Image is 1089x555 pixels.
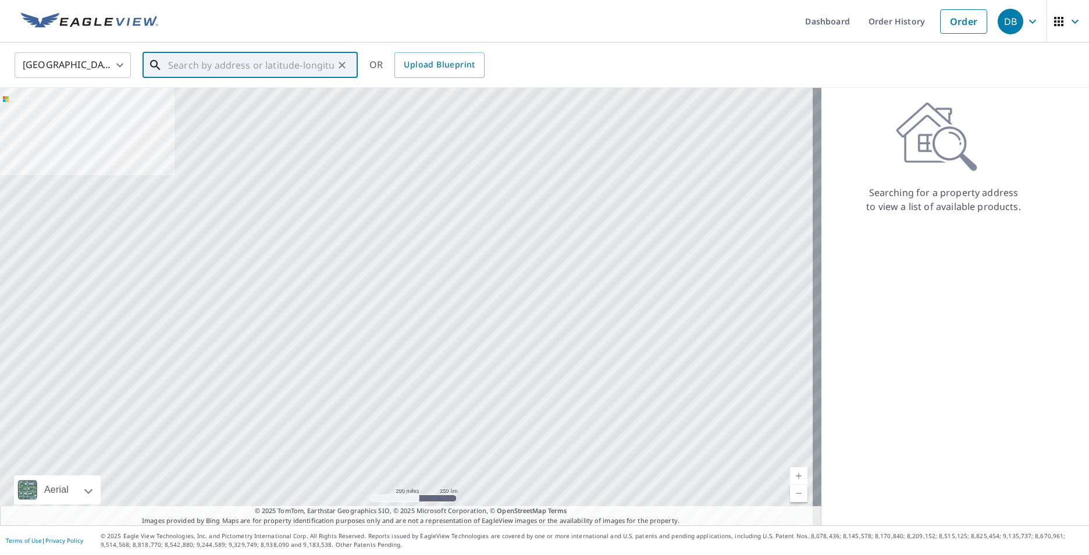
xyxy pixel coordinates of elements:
a: Current Level 5, Zoom Out [790,485,807,502]
div: Aerial [41,475,72,504]
p: | [6,537,83,544]
div: OR [369,52,485,78]
a: OpenStreetMap [497,506,546,515]
div: DB [998,9,1023,34]
a: Upload Blueprint [394,52,484,78]
img: EV Logo [21,13,158,30]
p: © 2025 Eagle View Technologies, Inc. and Pictometry International Corp. All Rights Reserved. Repo... [101,532,1083,549]
a: Current Level 5, Zoom In [790,467,807,485]
span: © 2025 TomTom, Earthstar Geographics SIO, © 2025 Microsoft Corporation, © [255,506,567,516]
a: Terms of Use [6,536,42,545]
input: Search by address or latitude-longitude [168,49,334,81]
a: Terms [548,506,567,515]
div: Aerial [14,475,101,504]
button: Clear [334,57,350,73]
div: [GEOGRAPHIC_DATA] [15,49,131,81]
a: Order [940,9,987,34]
a: Privacy Policy [45,536,83,545]
p: Searching for a property address to view a list of available products. [866,186,1022,214]
span: Upload Blueprint [404,58,475,72]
